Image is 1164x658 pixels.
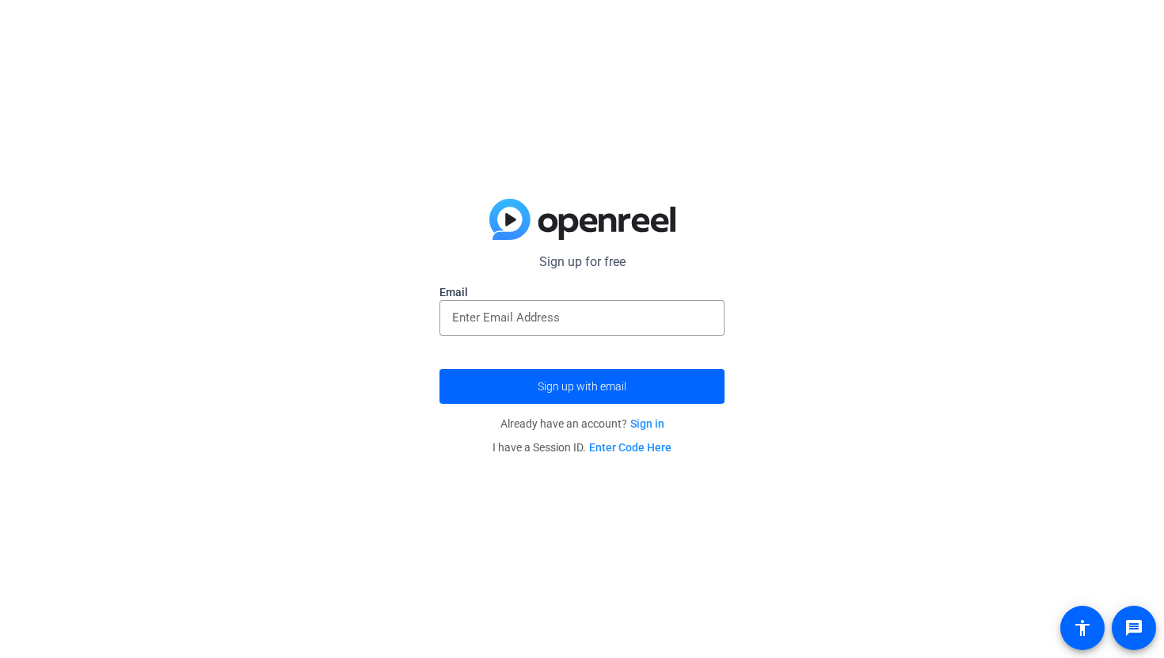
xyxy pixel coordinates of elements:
a: Enter Code Here [589,441,671,454]
label: Email [439,284,725,300]
input: Enter Email Address [452,308,712,327]
a: Sign in [630,417,664,430]
mat-icon: message [1124,618,1143,637]
button: Sign up with email [439,369,725,404]
span: I have a Session ID. [493,441,671,454]
mat-icon: accessibility [1073,618,1092,637]
img: blue-gradient.svg [489,199,675,240]
p: Sign up for free [439,253,725,272]
span: Already have an account? [500,417,664,430]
